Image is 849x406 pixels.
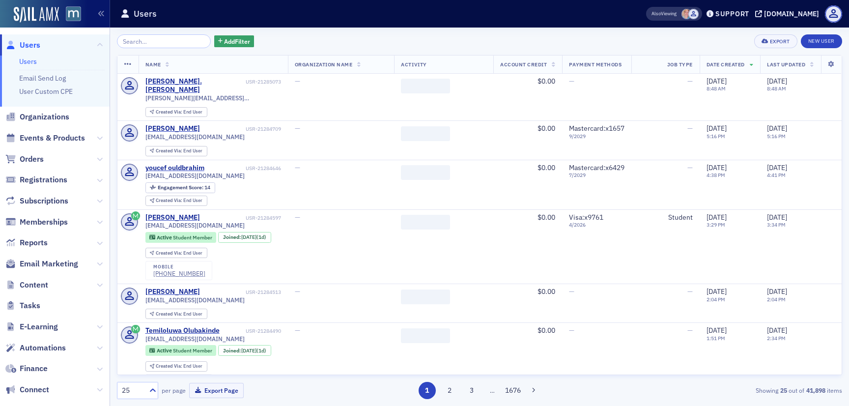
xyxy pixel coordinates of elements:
[5,280,48,290] a: Content
[767,77,787,86] span: [DATE]
[157,234,173,241] span: Active
[667,61,693,68] span: Job Type
[156,250,183,256] span: Created Via :
[156,197,183,203] span: Created Via :
[5,237,48,248] a: Reports
[681,9,692,19] span: Dee Sullivan
[485,386,499,395] span: …
[145,296,245,304] span: [EMAIL_ADDRESS][DOMAIN_NAME]
[156,109,183,115] span: Created Via :
[707,85,726,92] time: 8:48 AM
[569,326,574,335] span: —
[569,133,624,140] span: 9 / 2029
[156,198,202,203] div: End User
[538,163,555,172] span: $0.00
[153,270,205,277] div: [PHONE_NUMBER]
[20,40,40,51] span: Users
[145,172,245,179] span: [EMAIL_ADDRESS][DOMAIN_NAME]
[707,133,725,140] time: 5:16 PM
[145,164,204,173] a: youcef ouldbrahim
[401,328,450,343] span: ‌
[767,296,786,303] time: 2:04 PM
[401,165,450,180] span: ‌
[20,174,67,185] span: Registrations
[401,126,450,141] span: ‌
[20,112,69,122] span: Organizations
[707,287,727,296] span: [DATE]
[145,232,217,243] div: Active: Active: Student Member
[295,163,300,172] span: —
[569,222,624,228] span: 4 / 2026
[707,335,725,342] time: 1:51 PM
[145,309,207,319] div: Created Via: End User
[688,9,699,19] span: Justin Chase
[5,300,40,311] a: Tasks
[19,57,37,66] a: Users
[145,182,215,193] div: Engagement Score: 14
[569,213,603,222] span: Visa : x9761
[401,61,426,68] span: Activity
[538,326,555,335] span: $0.00
[687,77,693,86] span: —
[223,234,242,240] span: Joined :
[707,163,727,172] span: [DATE]
[767,172,786,178] time: 4:41 PM
[20,237,48,248] span: Reports
[145,213,200,222] a: [PERSON_NAME]
[401,215,450,230] span: ‌
[607,386,842,395] div: Showing out of items
[651,10,661,17] div: Also
[715,9,749,18] div: Support
[145,361,207,372] div: Created Via: End User
[764,9,819,18] div: [DOMAIN_NAME]
[20,217,68,228] span: Memberships
[707,124,727,133] span: [DATE]
[145,196,207,206] div: Created Via: End User
[145,124,200,133] a: [PERSON_NAME]
[5,363,48,374] a: Finance
[145,335,245,343] span: [EMAIL_ADDRESS][DOMAIN_NAME]
[295,124,300,133] span: —
[5,259,78,269] a: Email Marketing
[156,148,202,154] div: End User
[707,172,725,178] time: 4:38 PM
[241,347,256,354] span: [DATE]
[20,343,66,353] span: Automations
[767,221,786,228] time: 3:34 PM
[189,383,244,398] button: Export Page
[707,61,745,68] span: Date Created
[20,133,85,144] span: Events & Products
[156,363,183,369] span: Created Via :
[755,10,822,17] button: [DOMAIN_NAME]
[156,312,202,317] div: End User
[14,7,59,23] img: SailAMX
[707,77,727,86] span: [DATE]
[20,363,48,374] span: Finance
[20,300,40,311] span: Tasks
[145,77,244,94] div: [PERSON_NAME].[PERSON_NAME]
[145,345,217,356] div: Active: Active: Student Member
[156,251,202,256] div: End User
[156,364,202,369] div: End User
[145,146,207,156] div: Created Via: End User
[687,163,693,172] span: —
[149,348,212,354] a: Active Student Member
[241,348,266,354] div: (1d)
[122,385,143,396] div: 25
[173,234,212,241] span: Student Member
[19,74,66,83] a: Email Send Log
[145,94,281,102] span: [PERSON_NAME][EMAIL_ADDRESS][PERSON_NAME][DOMAIN_NAME]
[241,233,256,240] span: [DATE]
[463,382,481,399] button: 3
[201,289,281,295] div: USR-21284513
[156,110,202,115] div: End User
[754,34,797,48] button: Export
[66,6,81,22] img: SailAMX
[145,288,200,296] div: [PERSON_NAME]
[569,61,622,68] span: Payment Methods
[20,321,58,332] span: E-Learning
[173,347,212,354] span: Student Member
